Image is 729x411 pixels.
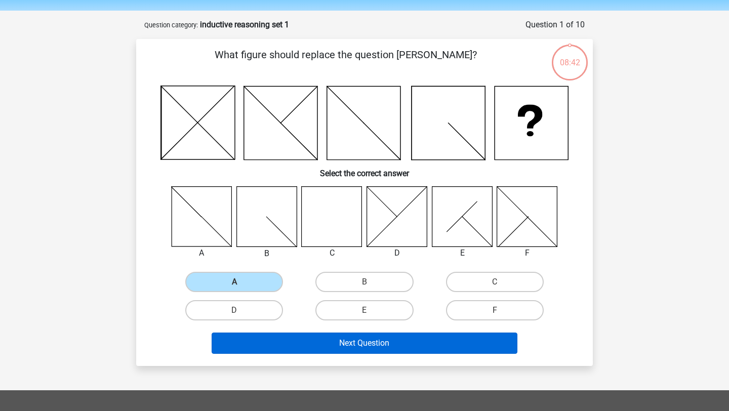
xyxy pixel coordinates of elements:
[152,160,577,178] h6: Select the correct answer
[446,300,544,320] label: F
[359,247,435,259] div: D
[489,247,565,259] div: F
[315,300,413,320] label: E
[185,272,283,292] label: A
[446,272,544,292] label: C
[525,19,585,31] div: Question 1 of 10
[152,47,539,77] p: What figure should replace the question [PERSON_NAME]?
[200,20,289,29] strong: inductive reasoning set 1
[424,247,501,259] div: E
[229,248,305,260] div: B
[315,272,413,292] label: B
[164,247,240,259] div: A
[294,247,370,259] div: C
[185,300,283,320] label: D
[212,333,518,354] button: Next Question
[144,21,198,29] small: Question category:
[551,44,589,69] div: 08:42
